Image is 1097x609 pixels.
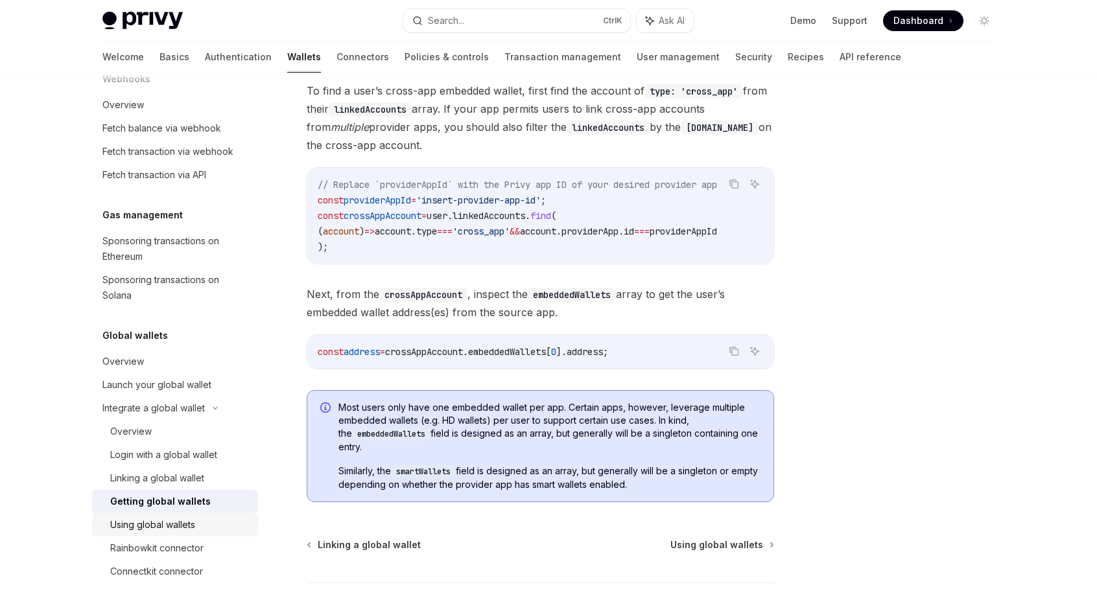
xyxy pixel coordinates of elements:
[551,210,556,222] span: (
[883,10,963,31] a: Dashboard
[453,210,525,222] span: linkedAccounts
[318,346,344,358] span: const
[525,210,530,222] span: .
[561,225,619,237] span: providerApp
[92,229,258,268] a: Sponsoring transactions on Ethereum
[308,538,421,551] a: Linking a global wallet
[329,102,412,117] code: linkedAccounts
[92,140,258,163] a: Fetch transaction via webhook
[364,225,375,237] span: =>
[205,41,272,73] a: Authentication
[725,176,742,192] button: Copy the contents from the code block
[530,210,551,222] span: find
[110,424,152,439] div: Overview
[556,346,567,358] span: ].
[323,225,359,237] span: account
[556,225,561,237] span: .
[391,465,456,478] code: smartWallets
[421,210,427,222] span: =
[102,272,250,303] div: Sponsoring transactions on Solana
[603,16,622,26] span: Ctrl K
[510,225,520,237] span: &&
[746,176,763,192] button: Ask AI
[411,225,416,237] span: .
[567,121,650,135] code: linkedAccounts
[110,470,204,486] div: Linking a global wallet
[344,346,380,358] span: address
[385,346,463,358] span: crossAppAccount
[318,225,323,237] span: (
[92,350,258,373] a: Overview
[670,538,773,551] a: Using global wallets
[624,225,634,237] span: id
[102,207,183,223] h5: Gas management
[92,268,258,307] a: Sponsoring transactions on Solana
[893,14,943,27] span: Dashboard
[380,346,385,358] span: =
[637,9,694,32] button: Ask AI
[344,194,411,206] span: providerAppId
[746,343,763,360] button: Ask AI
[603,346,608,358] span: ;
[318,194,344,206] span: const
[92,420,258,443] a: Overview
[318,210,344,222] span: const
[359,225,364,237] span: )
[92,560,258,583] a: Connectkit connector
[110,517,195,533] div: Using global wallets
[92,513,258,536] a: Using global wallets
[637,41,720,73] a: User management
[463,346,468,358] span: .
[725,343,742,360] button: Copy the contents from the code block
[416,225,437,237] span: type
[735,41,772,73] a: Security
[159,41,189,73] a: Basics
[102,377,211,393] div: Launch your global wallet
[659,14,685,27] span: Ask AI
[102,233,250,264] div: Sponsoring transactions on Ethereum
[102,97,144,113] div: Overview
[504,41,621,73] a: Transaction management
[344,210,421,222] span: crossAppAccount
[403,9,630,32] button: Search...CtrlK
[644,84,743,98] code: type: 'cross_app'
[102,354,144,369] div: Overview
[110,447,217,463] div: Login with a global wallet
[974,10,995,31] button: Toggle dark mode
[92,443,258,466] a: Login with a global wallet
[338,465,761,491] span: Similarly, the field is designed as an array, but generally will be a singleton or empty dependin...
[318,179,717,190] span: // Replace `providerAppId` with the Privy app ID of your desired provider app
[307,285,774,321] span: Next, from the , inspect the array to get the user’s embedded wallet address(es) from the source ...
[447,210,453,222] span: .
[320,402,333,415] svg: Info
[790,14,816,27] a: Demo
[336,41,389,73] a: Connectors
[546,346,551,358] span: [
[102,167,206,183] div: Fetch transaction via API
[92,373,258,396] a: Launch your global wallet
[405,41,489,73] a: Policies & controls
[110,564,203,579] div: Connectkit connector
[468,346,546,358] span: embeddedWallets
[453,225,510,237] span: 'cross_app'
[528,288,616,302] code: embeddedWallets
[92,490,258,513] a: Getting global wallets
[92,163,258,187] a: Fetch transaction via API
[437,225,453,237] span: ===
[92,93,258,117] a: Overview
[379,288,467,302] code: crossAppAccount
[102,400,205,416] div: Integrate a global wallet
[92,117,258,140] a: Fetch balance via webhook
[427,210,447,222] span: user
[788,41,824,73] a: Recipes
[110,540,204,556] div: Rainbowkit connector
[318,241,328,253] span: );
[102,12,183,30] img: light logo
[102,41,144,73] a: Welcome
[832,14,867,27] a: Support
[541,194,546,206] span: ;
[551,346,556,358] span: 0
[670,538,763,551] span: Using global wallets
[634,225,650,237] span: ===
[102,144,233,159] div: Fetch transaction via webhook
